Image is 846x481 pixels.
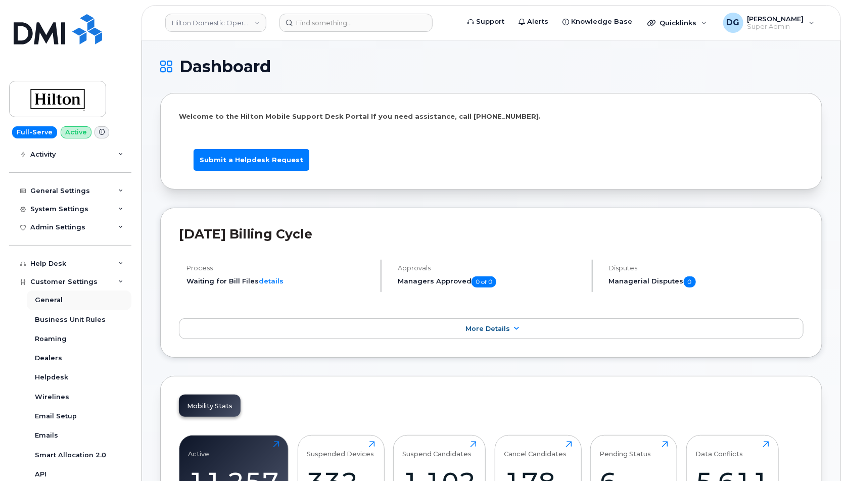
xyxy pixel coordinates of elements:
[259,277,284,285] a: details
[802,437,838,473] iframe: Messenger Launcher
[194,149,309,171] a: Submit a Helpdesk Request
[465,325,510,332] span: More Details
[179,112,804,121] p: Welcome to the Hilton Mobile Support Desk Portal If you need assistance, call [PHONE_NUMBER].
[684,276,696,287] span: 0
[609,276,804,287] h5: Managerial Disputes
[403,441,472,458] div: Suspend Candidates
[179,59,271,74] span: Dashboard
[189,441,210,458] div: Active
[609,264,804,272] h4: Disputes
[398,276,583,287] h5: Managers Approved
[307,441,374,458] div: Suspended Devices
[398,264,583,272] h4: Approvals
[695,441,743,458] div: Data Conflicts
[186,264,372,272] h4: Process
[186,276,372,286] li: Waiting for Bill Files
[600,441,651,458] div: Pending Status
[472,276,496,287] span: 0 of 0
[179,226,804,242] h2: [DATE] Billing Cycle
[504,441,567,458] div: Cancel Candidates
